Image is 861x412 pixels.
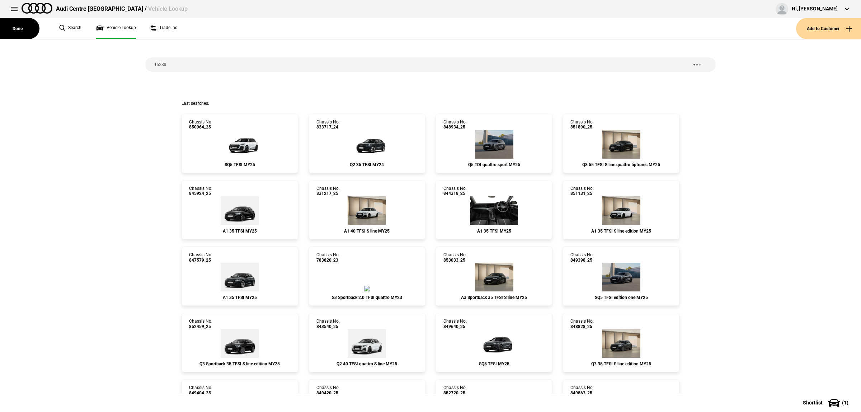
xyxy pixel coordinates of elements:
img: Audi_GBAAHG_25_ZV_0E0E_WXD_N4M_PS1_PX2_CV1_(Nadin:_C42_CV1_N4M_PS1_PX2_WXD)_ext.png [221,196,259,225]
span: Shortlist [803,400,823,405]
span: Vehicle Lookup [148,5,188,12]
img: audi.png [22,3,52,14]
div: A1 40 TFSI S line MY25 [316,229,418,234]
div: Chassis No. [443,120,467,130]
img: Audi_GUBS5Y_25S_GX_6Y6Y_PAH_5MK_WA2_6FJ_53A_PYH_PWO_(Nadin:_53A_5MK_6FJ_C56_PAH_PWO_PYH_WA2)_ext.png [472,329,516,358]
div: Chassis No. [443,319,467,329]
span: ( 1 ) [842,400,848,405]
img: Audi_F3NCCX_25LE_FZ_0E0E_3FB_V72_WN8_X8C_(Nadin:_3FB_C62_V72_WN8)_ext.png [221,329,259,358]
div: A1 35 TFSI MY25 [443,229,545,234]
span: Last searches: [182,101,209,106]
div: Chassis No. [189,252,212,263]
span: 831217_25 [316,191,340,196]
img: Audi_GBACHG_25_ZV_2Y0E_PS1_WA9_WBX_6H4_PX2_2Z7_6FB_C5Q_N2T_(Nadin:_2Z7_6FB_6H4_C43_C5Q_N2T_PS1_PX... [602,196,640,225]
div: SQ5 TFSI MY25 [443,361,545,366]
img: Audi_GUBS5Y_25LE_GX_N7N7_PAH_6FJ_Y4T_(Nadin:_6FJ_C56_PAH_S9S_Y4T)_ext.png [602,263,640,291]
span: 850964_25 [189,125,212,130]
div: Q3 35 TFSI S line edition MY25 [570,361,672,366]
img: Audi_GBAAHG_25_KR_2Y0E_6H4_6FB_(Nadin:_6FB_6H4_C41)_ext.png [470,196,518,225]
img: Audi_GAGBZG_24_YM_H1H1_MP_WA7C_3FB_4E7_(Nadin:_3FB_4E7_C42_C7M_PAI_PXC_WA7)_ext.png [345,130,389,159]
div: Chassis No. [443,385,467,395]
div: Q2 35 TFSI MY24 [316,162,418,167]
span: 844318_25 [443,191,467,196]
div: Chassis No. [570,385,594,395]
img: Audi_F3BCCX_25LE_FZ_6Y6Y_3S2_6FJ_V72_WN8_(Nadin:_3S2_6FJ_C62_V72_WN8)_ext.png [602,329,640,358]
div: SQ5 TFSI MY25 [189,162,290,167]
span: 853033_25 [443,258,467,263]
div: Hi, [PERSON_NAME] [792,5,838,13]
span: 843540_25 [316,324,340,329]
div: A1 35 TFSI MY25 [189,295,290,300]
img: Audi_GBAAHG_25_KR_H10E_4A3_6H4_6FB_(Nadin:_4A3_6FB_6H4_C42)_ext.png [221,263,259,291]
span: 848828_25 [570,324,594,329]
img: Audi_GAGCGY_25_YM_2Y2Y_3FB_6H0_(Nadin:_3FB_6H0_C48)_ext.png [348,329,386,358]
span: 852459_25 [189,324,212,329]
button: Shortlist(1) [792,394,861,412]
div: Chassis No. [570,319,594,329]
span: 851131_25 [570,191,594,196]
div: Q3 Sportback 35 TFSI S line edition MY25 [189,361,290,366]
a: Trade ins [150,18,177,39]
span: 847579_25 [189,258,212,263]
div: Q5 TDI quattro sport MY25 [443,162,545,167]
div: Q8 55 TFSI S line quattro tiptronic MY25 [570,162,672,167]
div: A1 35 TFSI MY25 [189,229,290,234]
span: 783820_23 [316,258,340,263]
span: 845924_25 [189,191,212,196]
button: Search [678,57,716,72]
span: 852720_25 [443,390,467,395]
img: Audi_8YAS3Y_23_AR_6Y6Y_C2T_3FB_4E6_4ZP_(Nadin:_3FB_4E6_4ZP_6FJ_C2T_C38_SA3)_ext.png [364,286,370,291]
div: Chassis No. [189,319,212,329]
a: Search [59,18,81,39]
button: Add to Customer [796,18,861,39]
span: 849398_25 [570,258,594,263]
div: S3 Sportback 2.0 TFSI quattro MY23 [316,295,418,300]
img: Audi_4MT0X2_25_EI_0E0E_PAH_WC7_6FJ_F23_WC7-1_(Nadin:_6FJ_C96_F23_PAH_WC7)_ext.png [602,130,640,159]
div: A1 35 TFSI S line edition MY25 [570,229,672,234]
div: Audi Centre [GEOGRAPHIC_DATA] / [56,5,188,13]
span: 849863_25 [570,390,594,395]
div: Chassis No. [316,385,340,395]
img: Audi_GUBS5Y_25S_GX_2Y2Y_PAH_WA2_6FJ_PQ7_PYH_PWO_53D_(Nadin:_53D_6FJ_C56_PAH_PQ7_PWO_PYH_WA2)_ext.png [218,130,261,159]
div: Chassis No. [443,186,467,196]
a: Vehicle Lookup [96,18,136,39]
img: Audi_GUBAUY_25S_GX_6Y6Y_WA9_PAH_WA7_5MB_6FJ_PQ7_WXC_PWL_PYH_F80_H65_(Nadin:_5MB_6FJ_C56_F80_H65_P... [475,130,513,159]
div: Chassis No. [316,186,340,196]
img: Audi_GBACFG_25_ZV_2Y2Y_4ZD_N4M_(Nadin:_4ZD_C43_N4M)_ext.png [348,196,386,225]
span: 849404_25 [189,390,212,395]
div: Chassis No. [570,252,594,263]
div: Q2 40 TFSI quattro S line MY25 [316,361,418,366]
div: Chassis No. [189,186,212,196]
span: 833717_24 [316,125,340,130]
div: Chassis No. [570,120,594,130]
div: Chassis No. [443,252,467,263]
input: Enter vehicle chassis number or other identifier. [145,57,678,72]
div: Chassis No. [316,319,340,329]
span: 849640_25 [443,324,467,329]
span: 851890_25 [570,125,594,130]
img: Audi_8YFCYG_25_EI_0E0E_WBX_3FB_3L5_WXC_WXC-1_PWL_PY5_PYY_U35_(Nadin:_3FB_3L5_C56_PWL_PY5_PYY_U35_... [475,263,513,291]
span: 848934_25 [443,125,467,130]
div: SQ5 TFSI edition one MY25 [570,295,672,300]
div: Chassis No. [189,385,212,395]
div: Chassis No. [316,252,340,263]
div: Chassis No. [570,186,594,196]
span: 849420_25 [316,390,340,395]
div: A3 Sportback 35 TFSI S line MY25 [443,295,545,300]
div: Chassis No. [316,120,340,130]
div: Chassis No. [189,120,212,130]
